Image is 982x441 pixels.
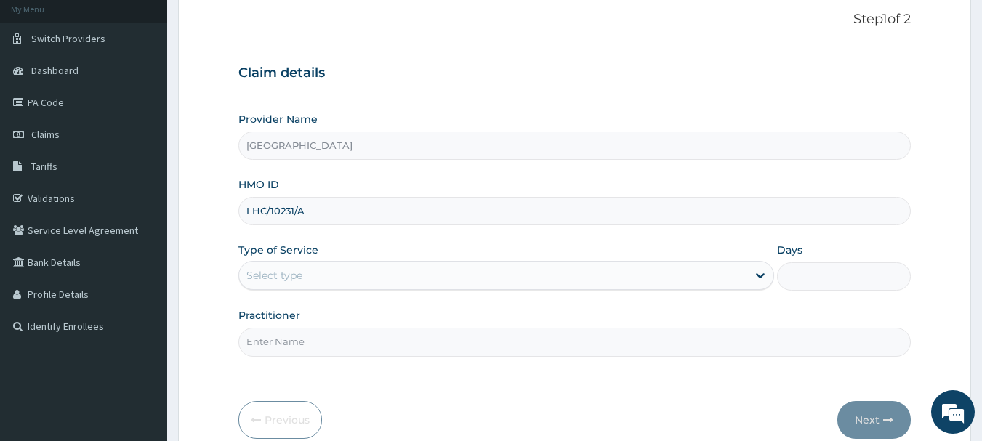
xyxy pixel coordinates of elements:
p: Step 1 of 2 [238,12,911,28]
label: Days [777,243,802,257]
label: Practitioner [238,308,300,323]
span: Dashboard [31,64,79,77]
input: Enter HMO ID [238,197,911,225]
div: Select type [246,268,302,283]
button: Next [837,401,911,439]
div: Minimize live chat window [238,7,273,42]
button: Previous [238,401,322,439]
img: d_794563401_company_1708531726252_794563401 [27,73,59,109]
span: Tariffs [31,160,57,173]
label: HMO ID [238,177,279,192]
span: We're online! [84,129,201,276]
div: Chat with us now [76,81,244,100]
span: Switch Providers [31,32,105,45]
textarea: Type your message and hit 'Enter' [7,290,277,341]
span: Claims [31,128,60,141]
label: Type of Service [238,243,318,257]
input: Enter Name [238,328,911,356]
h3: Claim details [238,65,911,81]
label: Provider Name [238,112,318,126]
